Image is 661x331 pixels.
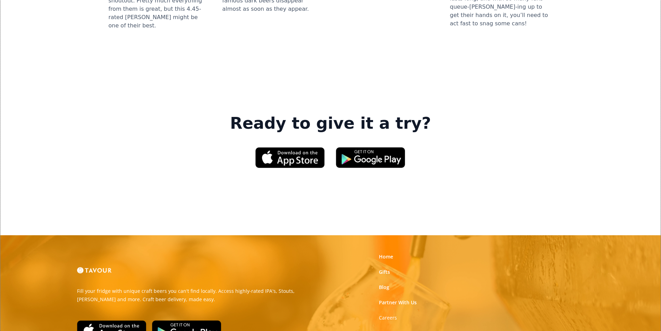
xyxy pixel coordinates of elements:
[230,114,431,133] strong: Ready to give it a try?
[379,299,417,306] a: Partner With Us
[379,314,397,321] strong: Careers
[379,314,397,321] a: Careers
[77,287,325,304] p: Fill your fridge with unique craft beers you can't find locally. Access highly-rated IPA's, Stout...
[379,253,393,260] a: Home
[379,284,389,291] a: Blog
[379,269,390,275] a: Gifts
